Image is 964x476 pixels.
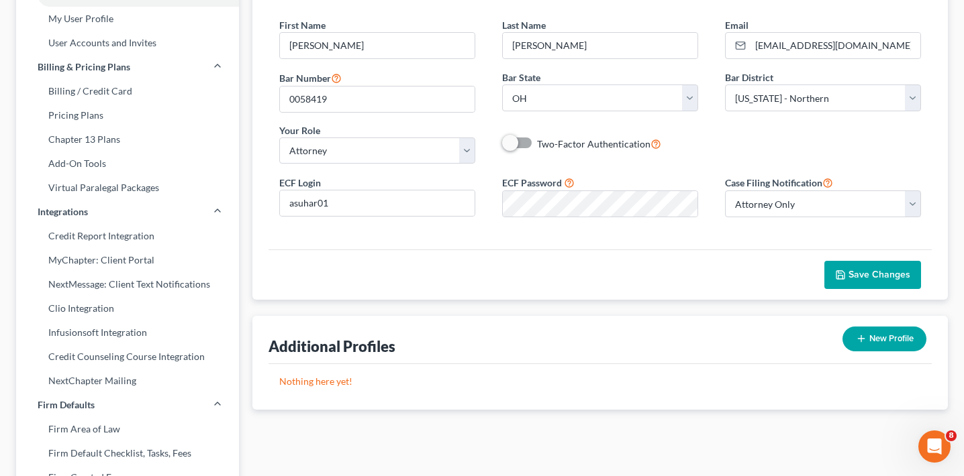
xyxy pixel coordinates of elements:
[751,33,920,58] input: Enter email...
[502,176,562,190] label: ECF Password
[279,176,321,190] label: ECF Login
[842,326,926,351] button: New Profile
[16,7,239,31] a: My User Profile
[279,375,921,388] p: Nothing here yet!
[16,393,239,417] a: Firm Defaults
[279,19,326,31] span: First Name
[280,190,475,216] input: Enter ecf login...
[918,430,951,463] iframe: Intercom live chat
[502,19,546,31] span: Last Name
[16,224,239,248] a: Credit Report Integration
[725,19,749,31] span: Email
[16,31,239,55] a: User Accounts and Invites
[16,103,239,127] a: Pricing Plans
[16,345,239,369] a: Credit Counseling Course Integration
[849,269,910,280] span: Save Changes
[16,441,239,465] a: Firm Default Checklist, Tasks, Fees
[16,79,239,103] a: Billing / Credit Card
[16,248,239,272] a: MyChapter: Client Portal
[38,205,88,219] span: Integrations
[725,70,773,84] label: Bar District
[280,33,475,58] input: Enter first name...
[16,127,239,152] a: Chapter 13 Plans
[725,174,833,190] label: Case Filing Notification
[16,176,239,200] a: Virtual Paralegal Packages
[946,430,957,441] span: 8
[824,261,921,289] button: Save Changes
[502,70,540,84] label: Bar State
[16,296,239,320] a: Clio Integration
[38,60,130,74] span: Billing & Pricing Plans
[279,70,342,86] label: Bar Number
[503,33,697,58] input: Enter last name...
[280,86,475,112] input: #
[537,138,650,150] span: Two-Factor Authentication
[16,152,239,176] a: Add-On Tools
[16,272,239,296] a: NextMessage: Client Text Notifications
[16,417,239,441] a: Firm Area of Law
[269,337,395,356] div: Additional Profiles
[279,125,320,136] span: Your Role
[16,200,239,224] a: Integrations
[16,55,239,79] a: Billing & Pricing Plans
[16,320,239,345] a: Infusionsoft Integration
[16,369,239,393] a: NextChapter Mailing
[38,398,95,412] span: Firm Defaults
